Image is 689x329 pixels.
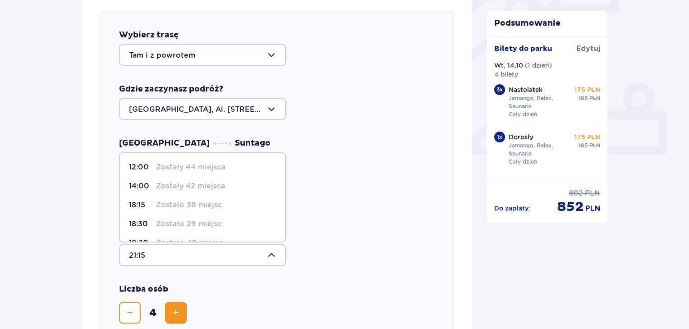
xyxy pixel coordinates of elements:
[129,200,152,210] p: 18:15
[129,238,152,248] p: 19:30
[509,158,537,166] p: Cały dzień
[574,133,600,142] p: 175 PLN
[574,85,600,94] p: 175 PLN
[569,188,583,198] span: 892
[487,18,608,29] p: Podsumowanie
[509,142,571,158] p: Jamango, Relax, Saunaria
[142,306,163,320] span: 4
[213,142,231,145] img: dots
[509,133,533,142] p: Dorosły
[509,85,542,94] p: Nastolatek
[129,219,152,229] p: 18:30
[585,188,600,198] span: PLN
[119,138,210,149] span: [GEOGRAPHIC_DATA]
[119,302,141,324] button: Zmniejsz
[119,30,179,41] p: Wybierz trasę
[589,142,600,150] span: PLN
[235,138,271,149] span: Suntago
[494,204,530,213] p: Do zapłaty :
[156,238,223,248] p: Zostało 40 miejsc
[156,200,222,210] p: Zostało 39 miejsc
[576,44,600,54] span: Edytuj
[156,219,222,229] p: Zostało 29 miejsc
[579,142,588,150] span: 185
[557,198,583,215] span: 852
[494,70,518,79] p: 4 bilety
[525,61,552,70] p: ( 1 dzień )
[156,162,225,172] p: Zostały 44 miejsca
[494,61,523,70] p: Wt. 14.10
[494,132,505,142] div: 1 x
[579,94,588,102] span: 185
[119,84,223,95] p: Gdzie zaczynasz podróż?
[585,204,600,214] span: PLN
[129,181,152,191] p: 14:00
[494,44,552,54] p: Bilety do parku
[129,162,152,172] p: 12:00
[156,181,225,191] p: Zostały 42 miejsca
[589,94,600,102] span: PLN
[509,110,537,119] p: Cały dzień
[509,94,571,110] p: Jamango, Relax, Saunaria
[494,84,505,95] div: 3 x
[165,302,187,324] button: Zwiększ
[119,284,168,295] p: Liczba osób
